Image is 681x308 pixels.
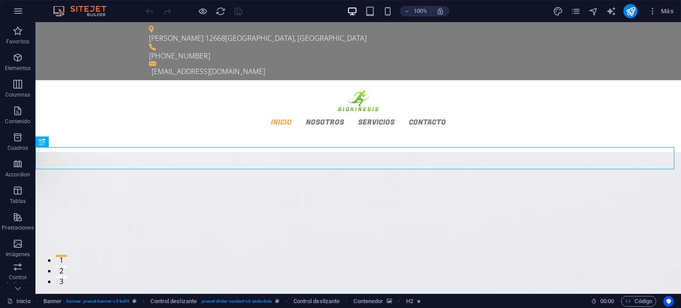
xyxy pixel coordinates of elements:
[600,296,614,307] span: 00 00
[571,6,581,16] i: Páginas (Ctrl+Alt+S)
[417,299,421,304] i: El elemento contiene una animación
[387,299,392,304] i: Este elemento contiene un fondo
[625,296,652,307] span: Código
[553,6,563,16] i: Diseño (Ctrl+Alt+Y)
[8,144,28,152] p: Cuadros
[353,296,383,307] span: Haz clic para seleccionar y doble clic para editar
[200,296,272,307] span: . preset-slider-content-v3-wide-dots
[2,224,33,231] p: Prestaciones
[606,6,616,16] button: text_generator
[5,65,31,72] p: Elementos
[626,6,636,16] i: Publicar
[663,296,674,307] button: Usercentrics
[6,38,29,45] p: Favoritos
[5,91,31,98] p: Columnas
[606,6,616,16] i: AI Writer
[294,296,340,307] span: Haz clic para seleccionar y doble clic para editar
[5,171,30,178] p: Accordion
[5,118,30,125] p: Contenido
[588,6,599,16] button: navigator
[570,6,581,16] button: pages
[645,4,677,18] button: Más
[552,6,563,16] button: design
[436,7,444,15] i: Al redimensionar, ajustar el nivel de zoom automáticamente para ajustarse al dispositivo elegido.
[43,296,421,307] nav: breadcrumb
[215,6,226,16] button: reload
[65,296,129,307] span: . banner .preset-banner-v3-befit
[588,6,599,16] i: Navegador
[197,6,208,16] button: Haz clic para salir del modo de previsualización y seguir editando
[591,296,614,307] h6: Tiempo de la sesión
[133,299,137,304] i: Este elemento es un preajuste personalizable
[621,296,656,307] button: Código
[275,299,279,304] i: Este elemento es un preajuste personalizable
[150,296,197,307] span: Haz clic para seleccionar y doble clic para editar
[7,296,31,307] a: Haz clic para cancelar la selección y doble clic para abrir páginas
[406,296,413,307] span: Haz clic para seleccionar y doble clic para editar
[607,298,608,304] span: :
[43,296,62,307] span: Haz clic para seleccionar y doble clic para editar
[623,4,638,18] button: publish
[648,7,673,16] span: Más
[6,251,30,258] p: Imágenes
[400,6,431,16] button: 100%
[10,198,26,205] p: Tablas
[51,6,117,16] img: Editor Logo
[413,6,427,16] h6: 100%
